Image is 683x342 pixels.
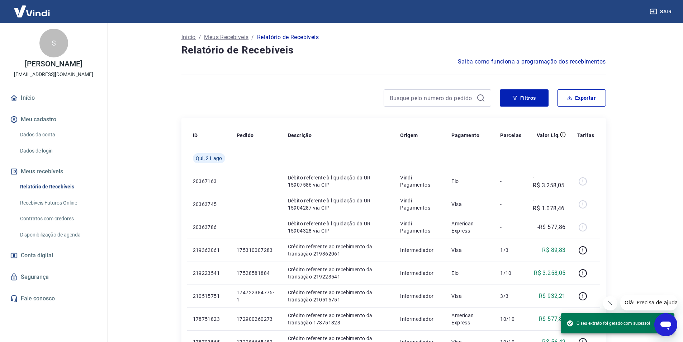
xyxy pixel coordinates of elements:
p: R$ 932,21 [539,292,566,300]
p: Origem [400,132,418,139]
iframe: Fechar mensagem [603,296,617,310]
p: Crédito referente ao recebimento da transação 219223541 [288,266,389,280]
p: Pedido [237,132,253,139]
p: 178751823 [193,315,225,323]
p: ID [193,132,198,139]
p: Relatório de Recebíveis [257,33,319,42]
p: 1/3 [500,247,521,254]
p: 174722384775-1 [237,289,276,303]
p: Crédito referente ao recebimento da transação 178751823 [288,312,389,326]
p: / [199,33,201,42]
p: R$ 89,83 [542,246,565,254]
p: 210515751 [193,292,225,300]
p: Elo [451,270,489,277]
p: Intermediador [400,247,440,254]
p: Visa [451,247,489,254]
p: Crédito referente ao recebimento da transação 210515751 [288,289,389,303]
p: 219223541 [193,270,225,277]
a: Início [181,33,196,42]
p: Débito referente à liquidação da UR 15904328 via CIP [288,220,389,234]
p: Crédito referente ao recebimento da transação 219362061 [288,243,389,257]
p: -R$ 1.078,46 [533,196,565,213]
p: 20363786 [193,224,225,231]
a: Dados da conta [17,127,99,142]
p: Parcelas [500,132,521,139]
p: Intermediador [400,270,440,277]
p: Intermediador [400,315,440,323]
p: 1/10 [500,270,521,277]
p: R$ 3.258,05 [534,269,565,277]
a: Dados de login [17,144,99,158]
p: Elo [451,178,489,185]
p: Pagamento [451,132,479,139]
p: American Express [451,220,489,234]
p: 17528581884 [237,270,276,277]
p: 172900260273 [237,315,276,323]
p: - [500,224,521,231]
p: Débito referente à liquidação da UR 15907586 via CIP [288,174,389,188]
div: S [39,29,68,57]
p: / [251,33,254,42]
button: Exportar [557,89,606,107]
p: 219362061 [193,247,225,254]
p: - [500,178,521,185]
button: Filtros [500,89,549,107]
p: [PERSON_NAME] [25,60,82,68]
img: Vindi [9,0,55,22]
p: 175310007283 [237,247,276,254]
p: Valor Líq. [537,132,560,139]
p: Tarifas [577,132,594,139]
span: Qui, 21 ago [196,155,222,162]
span: Conta digital [21,250,53,261]
iframe: Botão para abrir a janela de mensagens [654,313,677,336]
input: Busque pelo número do pedido [390,93,474,103]
p: [EMAIL_ADDRESS][DOMAIN_NAME] [14,71,93,78]
p: Intermediador [400,292,440,300]
a: Segurança [9,269,99,285]
p: R$ 577,86 [539,315,566,323]
iframe: Mensagem da empresa [620,295,677,310]
p: Vindi Pagamentos [400,174,440,188]
p: -R$ 577,86 [537,223,566,231]
a: Início [9,90,99,106]
span: O seu extrato foi gerado com sucesso! [566,320,650,327]
a: Relatório de Recebíveis [17,179,99,194]
button: Sair [649,5,674,18]
p: Visa [451,292,489,300]
p: 10/10 [500,315,521,323]
p: -R$ 3.258,05 [533,173,565,190]
a: Saiba como funciona a programação dos recebimentos [458,57,606,66]
p: 20363745 [193,201,225,208]
p: 3/3 [500,292,521,300]
a: Conta digital [9,248,99,263]
a: Contratos com credores [17,211,99,226]
p: Visa [451,201,489,208]
a: Disponibilização de agenda [17,228,99,242]
p: Descrição [288,132,312,139]
p: Vindi Pagamentos [400,197,440,211]
a: Fale conosco [9,291,99,306]
p: Débito referente à liquidação da UR 15904287 via CIP [288,197,389,211]
h4: Relatório de Recebíveis [181,43,606,57]
p: - [500,201,521,208]
a: Recebíveis Futuros Online [17,196,99,210]
button: Meus recebíveis [9,164,99,179]
button: Meu cadastro [9,112,99,127]
p: American Express [451,312,489,326]
p: Vindi Pagamentos [400,220,440,234]
span: Olá! Precisa de ajuda? [4,5,60,11]
p: 20367163 [193,178,225,185]
a: Meus Recebíveis [204,33,248,42]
